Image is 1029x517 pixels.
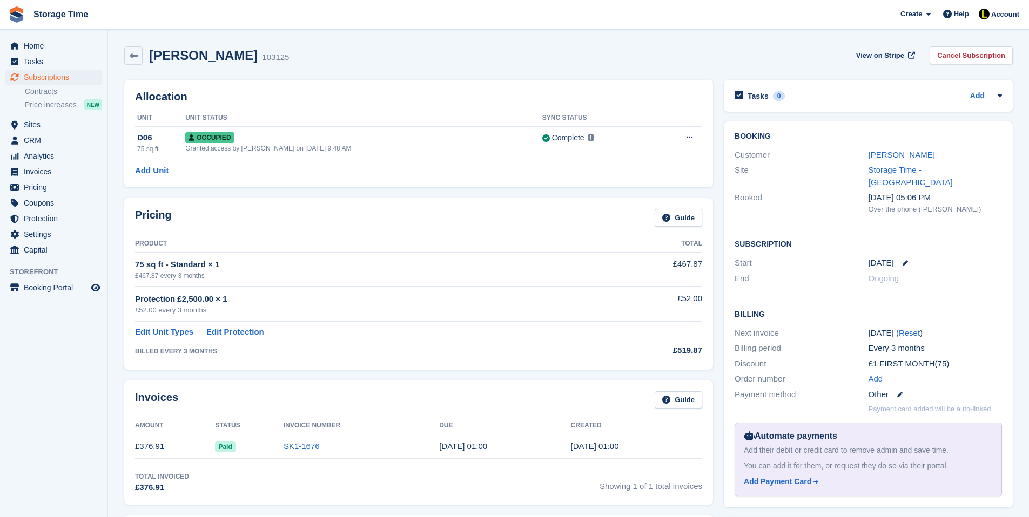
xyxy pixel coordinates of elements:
[135,110,185,127] th: Unit
[735,342,868,355] div: Billing period
[735,257,868,269] div: Start
[970,90,985,103] a: Add
[24,180,89,195] span: Pricing
[439,441,487,451] time: 2025-08-26 00:00:00 UTC
[5,180,102,195] a: menu
[744,445,993,456] div: Add their debit or credit card to remove admin and save time.
[10,267,107,277] span: Storefront
[284,417,439,434] th: Invoice Number
[5,70,102,85] a: menu
[9,6,25,23] img: stora-icon-8386f47178a22dfd0bd8f6a31ec36ba5ce8667c1dd55bd0f319d3a0aa187defe.svg
[5,133,102,148] a: menu
[135,417,215,434] th: Amount
[262,51,289,64] div: 103125
[869,204,1002,215] div: Over the phone ([PERSON_NAME])
[135,305,597,316] div: £52.00 every 3 months
[597,344,702,357] div: £519.87
[852,46,917,64] a: View on Stripe
[24,211,89,226] span: Protection
[735,273,868,285] div: End
[744,460,993,472] div: You can add it for them, or request they do so via their portal.
[439,417,570,434] th: Due
[135,434,215,459] td: £376.91
[29,5,92,23] a: Storage Time
[899,328,920,337] a: Reset
[655,209,702,227] a: Guide
[135,472,189,481] div: Total Invoiced
[135,165,169,177] a: Add Unit
[24,117,89,132] span: Sites
[773,91,785,101] div: 0
[24,242,89,257] span: Capital
[24,70,89,85] span: Subscriptions
[930,46,1013,64] a: Cancel Subscription
[206,326,264,338] a: Edit Protection
[735,238,1002,249] h2: Subscription
[900,9,922,19] span: Create
[869,150,935,159] a: [PERSON_NAME]
[185,132,234,143] span: Occupied
[869,404,991,414] p: Payment card added will be auto-linked
[5,280,102,295] a: menu
[869,165,953,187] a: Storage Time - [GEOGRAPHIC_DATA]
[24,133,89,148] span: CRM
[597,235,702,253] th: Total
[135,209,172,227] h2: Pricing
[185,144,542,153] div: Granted access by [PERSON_NAME] on [DATE] 9:48 AM
[735,308,1002,319] h2: Billing
[735,132,1002,141] h2: Booking
[869,274,899,283] span: Ongoing
[5,164,102,179] a: menu
[748,91,769,101] h2: Tasks
[135,271,597,281] div: £467.87 every 3 months
[869,342,1002,355] div: Every 3 months
[25,100,77,110] span: Price increases
[135,391,178,409] h2: Invoices
[24,227,89,242] span: Settings
[735,373,868,385] div: Order number
[149,48,258,63] h2: [PERSON_NAME]
[869,192,1002,204] div: [DATE] 05:06 PM
[5,117,102,132] a: menu
[135,346,597,356] div: BILLED EVERY 3 MONTHS
[25,99,102,111] a: Price increases NEW
[135,293,597,305] div: Protection £2,500.00 × 1
[597,252,702,286] td: £467.87
[979,9,990,19] img: Laaibah Sarwar
[185,110,542,127] th: Unit Status
[5,148,102,164] a: menu
[135,481,189,494] div: £376.91
[744,476,988,487] a: Add Payment Card
[735,389,868,401] div: Payment method
[5,195,102,210] a: menu
[655,391,702,409] a: Guide
[215,441,235,452] span: Paid
[744,430,993,443] div: Automate payments
[284,441,320,451] a: SK1-1676
[135,91,702,103] h2: Allocation
[5,227,102,242] a: menu
[735,192,868,214] div: Booked
[215,417,283,434] th: Status
[5,38,102,53] a: menu
[571,417,702,434] th: Created
[869,257,894,269] time: 2025-08-25 00:00:00 UTC
[588,134,594,141] img: icon-info-grey-7440780725fd019a000dd9b08b2336e03edf1995a4989e88bcd33f0948082b44.svg
[552,132,584,144] div: Complete
[89,281,102,294] a: Preview store
[735,164,868,188] div: Site
[137,132,185,144] div: D06
[869,327,1002,339] div: [DATE] ( )
[5,242,102,257] a: menu
[24,164,89,179] span: Invoices
[5,211,102,226] a: menu
[135,235,597,253] th: Product
[24,54,89,69] span: Tasks
[84,99,102,110] div: NEW
[744,476,811,487] div: Add Payment Card
[735,327,868,339] div: Next invoice
[571,441,619,451] time: 2025-08-25 00:00:14 UTC
[869,389,1002,401] div: Other
[954,9,969,19] span: Help
[5,54,102,69] a: menu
